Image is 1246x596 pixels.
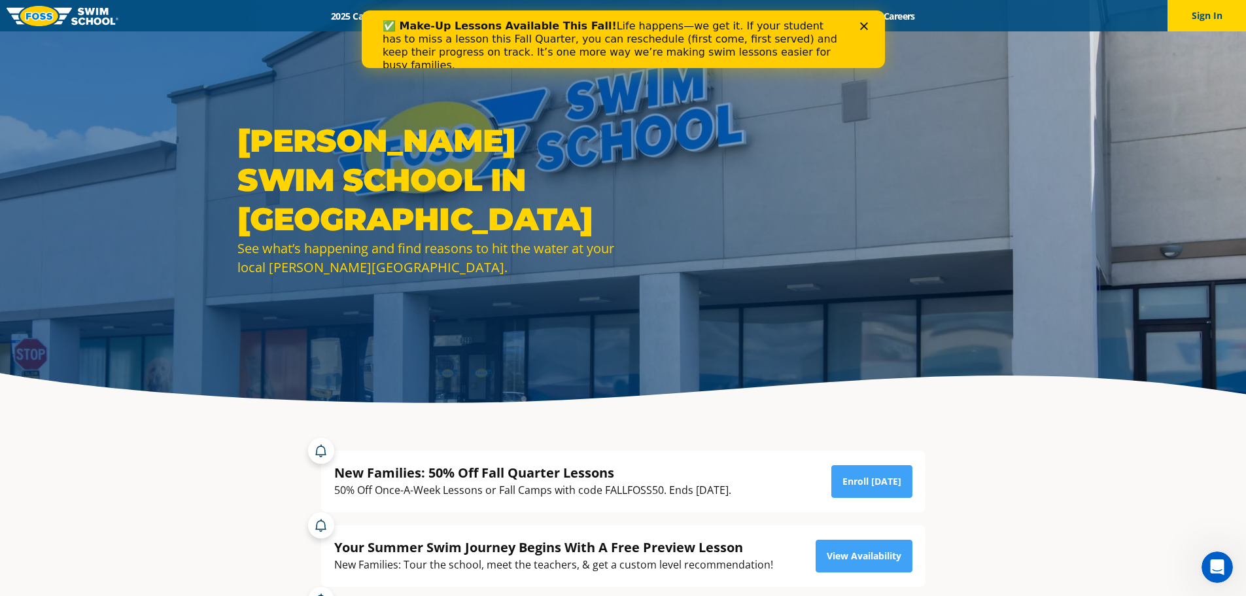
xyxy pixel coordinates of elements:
div: Life happens—we get it. If your student has to miss a lesson this Fall Quarter, you can reschedul... [21,9,481,61]
a: Blog [831,10,872,22]
iframe: Intercom live chat [1202,552,1233,583]
iframe: Intercom live chat banner [362,10,885,68]
a: 2025 Calendar [320,10,402,22]
a: Careers [872,10,926,22]
h1: [PERSON_NAME] Swim School in [GEOGRAPHIC_DATA] [237,121,617,239]
b: ✅ Make-Up Lessons Available This Fall! [21,9,255,22]
img: FOSS Swim School Logo [7,6,118,26]
a: Swim Path® Program [457,10,571,22]
a: View Availability [816,540,912,572]
div: Your Summer Swim Journey Begins With A Free Preview Lesson [334,538,773,556]
a: Enroll [DATE] [831,465,912,498]
div: New Families: 50% Off Fall Quarter Lessons [334,464,731,482]
a: Swim Like [PERSON_NAME] [693,10,831,22]
a: About [PERSON_NAME] [571,10,693,22]
div: 50% Off Once-A-Week Lessons or Fall Camps with code FALLFOSS50. Ends [DATE]. [334,482,731,499]
div: Close [498,12,511,20]
a: Schools [402,10,457,22]
div: New Families: Tour the school, meet the teachers, & get a custom level recommendation! [334,556,773,574]
div: See what’s happening and find reasons to hit the water at your local [PERSON_NAME][GEOGRAPHIC_DATA]. [237,239,617,277]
